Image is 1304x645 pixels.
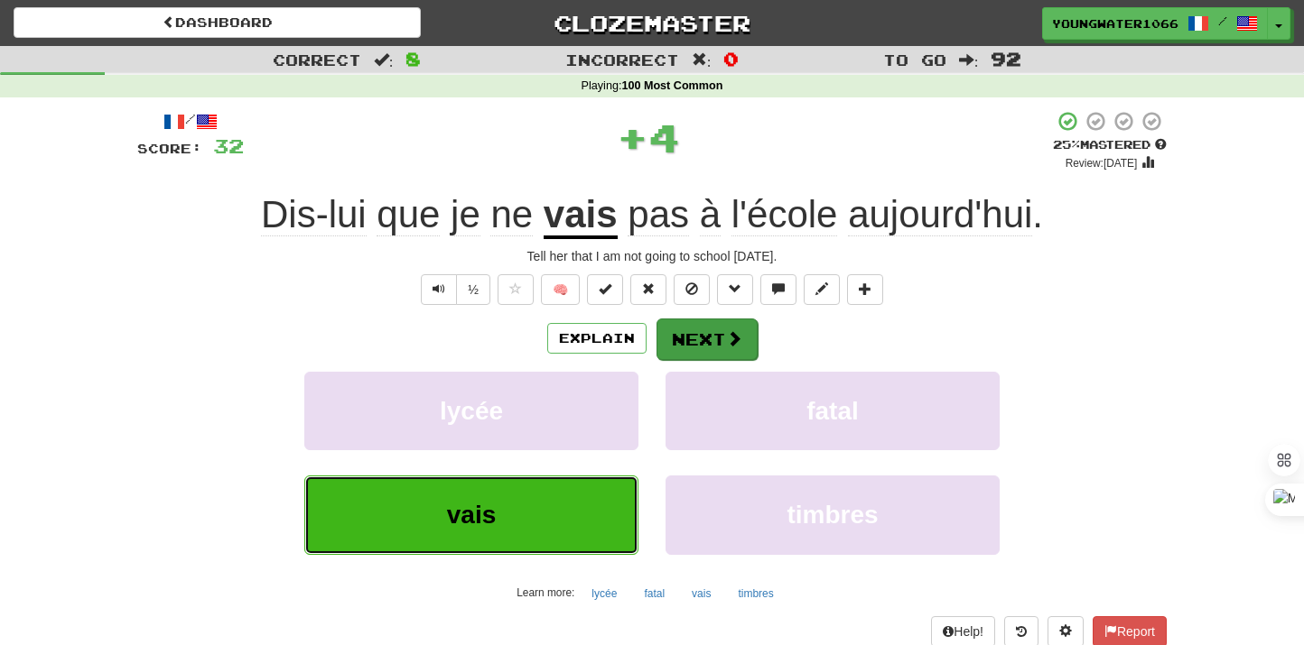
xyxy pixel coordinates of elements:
[587,274,623,305] button: Set this sentence to 100% Mastered (alt+m)
[137,141,202,156] span: Score:
[547,323,647,354] button: Explain
[618,193,1043,236] span: .
[213,134,244,157] span: 32
[261,193,367,236] span: Dis-lui
[541,274,580,305] button: 🧠
[304,475,638,554] button: vais
[498,274,534,305] button: Favorite sentence (alt+f)
[760,274,796,305] button: Discuss sentence (alt+u)
[682,580,721,607] button: vais
[14,7,421,38] a: Dashboard
[374,52,394,68] span: :
[692,52,712,68] span: :
[1052,15,1178,32] span: YoungWater1066
[490,193,533,236] span: ne
[448,7,855,39] a: Clozemaster
[731,193,838,236] span: l'école
[273,51,361,69] span: Correct
[456,274,490,305] button: ½
[1218,14,1227,27] span: /
[1066,157,1138,170] small: Review: [DATE]
[634,580,675,607] button: fatal
[1053,137,1080,152] span: 25 %
[648,115,680,160] span: 4
[959,52,979,68] span: :
[544,193,618,239] u: vais
[666,372,1000,450] button: fatal
[377,193,440,236] span: que
[1042,7,1268,40] a: YoungWater1066 /
[447,501,497,529] span: vais
[137,110,244,133] div: /
[806,397,859,425] span: fatal
[847,274,883,305] button: Add to collection (alt+a)
[674,274,710,305] button: Ignore sentence (alt+i)
[630,274,666,305] button: Reset to 0% Mastered (alt+r)
[723,48,739,69] span: 0
[421,274,457,305] button: Play sentence audio (ctl+space)
[787,501,878,529] span: timbres
[848,193,1032,236] span: aujourd'hui
[657,318,758,360] button: Next
[700,193,721,236] span: à
[565,51,679,69] span: Incorrect
[728,580,783,607] button: timbres
[451,193,480,236] span: je
[137,247,1167,265] div: Tell her that I am not going to school [DATE].
[991,48,1021,69] span: 92
[804,274,840,305] button: Edit sentence (alt+d)
[883,51,946,69] span: To go
[617,110,648,164] span: +
[666,475,1000,554] button: timbres
[582,580,627,607] button: lycée
[440,397,503,425] span: lycée
[1053,137,1167,153] div: Mastered
[517,586,574,599] small: Learn more:
[717,274,753,305] button: Grammar (alt+g)
[628,193,689,236] span: pas
[304,372,638,450] button: lycée
[405,48,421,69] span: 8
[621,79,722,92] strong: 100 Most Common
[417,274,490,305] div: Text-to-speech controls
